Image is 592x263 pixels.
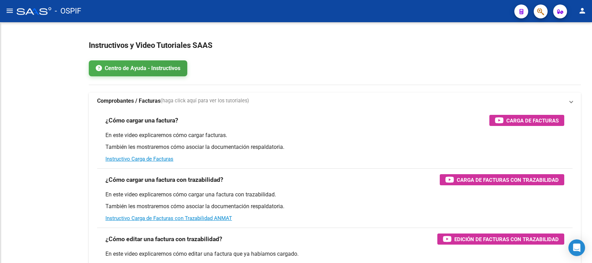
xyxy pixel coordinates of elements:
mat-icon: menu [6,7,14,15]
span: Carga de Facturas con Trazabilidad [457,176,559,184]
div: Open Intercom Messenger [568,239,585,256]
span: Carga de Facturas [506,116,559,125]
span: - OSPIF [55,3,81,19]
p: En este video explicaremos cómo cargar una factura con trazabilidad. [105,191,564,198]
p: En este video explicaremos cómo editar una factura que ya habíamos cargado. [105,250,564,258]
h2: Instructivos y Video Tutoriales SAAS [89,39,581,52]
button: Edición de Facturas con Trazabilidad [437,234,564,245]
h3: ¿Cómo cargar una factura? [105,116,178,125]
a: Instructivo Carga de Facturas [105,156,173,162]
strong: Comprobantes / Facturas [97,97,161,105]
mat-expansion-panel-header: Comprobantes / Facturas(haga click aquí para ver los tutoriales) [89,93,581,109]
span: Edición de Facturas con Trazabilidad [454,235,559,244]
button: Carga de Facturas con Trazabilidad [440,174,564,185]
p: También les mostraremos cómo asociar la documentación respaldatoria. [105,203,564,210]
p: También les mostraremos cómo asociar la documentación respaldatoria. [105,143,564,151]
h3: ¿Cómo cargar una factura con trazabilidad? [105,175,223,185]
a: Centro de Ayuda - Instructivos [89,60,187,76]
mat-icon: person [578,7,586,15]
p: En este video explicaremos cómo cargar facturas. [105,131,564,139]
a: Instructivo Carga de Facturas con Trazabilidad ANMAT [105,215,232,221]
button: Carga de Facturas [489,115,564,126]
span: (haga click aquí para ver los tutoriales) [161,97,249,105]
h3: ¿Cómo editar una factura con trazabilidad? [105,234,222,244]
